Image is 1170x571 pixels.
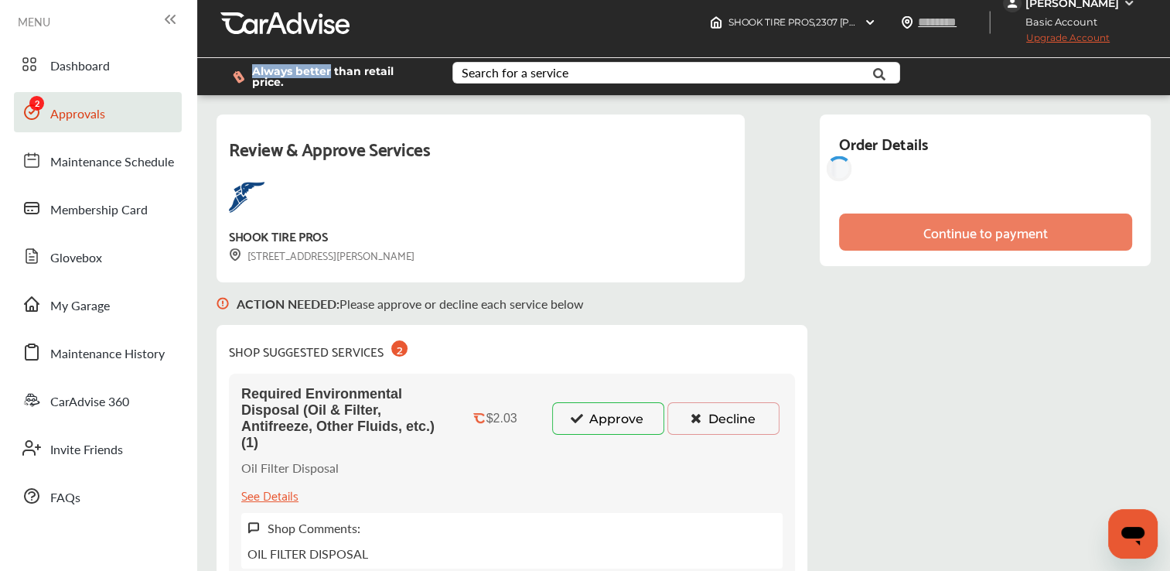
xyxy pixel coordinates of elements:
[229,248,241,262] img: svg+xml;base64,PHN2ZyB3aWR0aD0iMTYiIGhlaWdodD0iMTciIHZpZXdCb3g9IjAgMCAxNiAxNyIgZmlsbD0ibm9uZSIgeG...
[50,296,110,316] span: My Garage
[237,295,584,313] p: Please approve or decline each service below
[839,130,928,156] div: Order Details
[229,182,264,213] img: logo-goodyear.png
[18,15,50,28] span: MENU
[710,16,722,29] img: header-home-logo.8d720a4f.svg
[14,476,182,516] a: FAQs
[268,519,360,537] label: Shop Comments:
[14,92,182,132] a: Approvals
[901,16,913,29] img: location_vector.a44bc228.svg
[552,402,664,435] button: Approve
[989,11,991,34] img: header-divider.bc55588e.svg
[50,200,148,221] span: Membership Card
[229,133,732,182] div: Review & Approve Services
[241,459,339,477] p: Oil Filter Disposal
[391,340,408,357] div: 2
[14,284,182,324] a: My Garage
[728,16,1087,28] span: SHOOK TIRE PROS , 2307 [PERSON_NAME] HWY [GEOGRAPHIC_DATA] , GA 30512
[1003,32,1110,51] span: Upgrade Account
[241,386,438,451] span: Required Environmental Disposal (Oil & Filter, Antifreeze, Other Fluids, etc.) (1)
[50,344,165,364] span: Maintenance History
[1108,509,1158,559] iframe: Button to launch messaging window
[247,545,368,562] p: OIL FILTER DISPOSAL
[14,140,182,180] a: Maintenance Schedule
[229,225,327,246] div: SHOOK TIRE PROS
[1005,14,1109,30] span: Basic Account
[237,295,339,313] b: ACTION NEEDED :
[233,70,244,84] img: dollor_label_vector.a70140d1.svg
[14,188,182,228] a: Membership Card
[14,236,182,276] a: Glovebox
[462,67,568,79] div: Search for a service
[241,484,298,505] div: See Details
[14,332,182,372] a: Maintenance History
[252,66,428,87] span: Always better than retail price.
[667,402,779,435] button: Decline
[50,392,129,412] span: CarAdvise 360
[14,44,182,84] a: Dashboard
[247,521,260,535] img: svg+xml;base64,PHN2ZyB3aWR0aD0iMTYiIGhlaWdodD0iMTciIHZpZXdCb3g9IjAgMCAxNiAxNyIgZmlsbD0ibm9uZSIgeG...
[217,282,229,325] img: svg+xml;base64,PHN2ZyB3aWR0aD0iMTYiIGhlaWdodD0iMTciIHZpZXdCb3g9IjAgMCAxNiAxNyIgZmlsbD0ibm9uZSIgeG...
[50,440,123,460] span: Invite Friends
[50,488,80,508] span: FAQs
[14,428,182,468] a: Invite Friends
[50,248,102,268] span: Glovebox
[229,246,414,264] div: [STREET_ADDRESS][PERSON_NAME]
[486,412,517,426] div: $2.03
[50,56,110,77] span: Dashboard
[864,16,876,29] img: header-down-arrow.9dd2ce7d.svg
[14,380,182,420] a: CarAdvise 360
[923,224,1048,240] div: Continue to payment
[50,104,105,125] span: Approvals
[50,152,174,173] span: Maintenance Schedule
[229,337,408,361] div: SHOP SUGGESTED SERVICES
